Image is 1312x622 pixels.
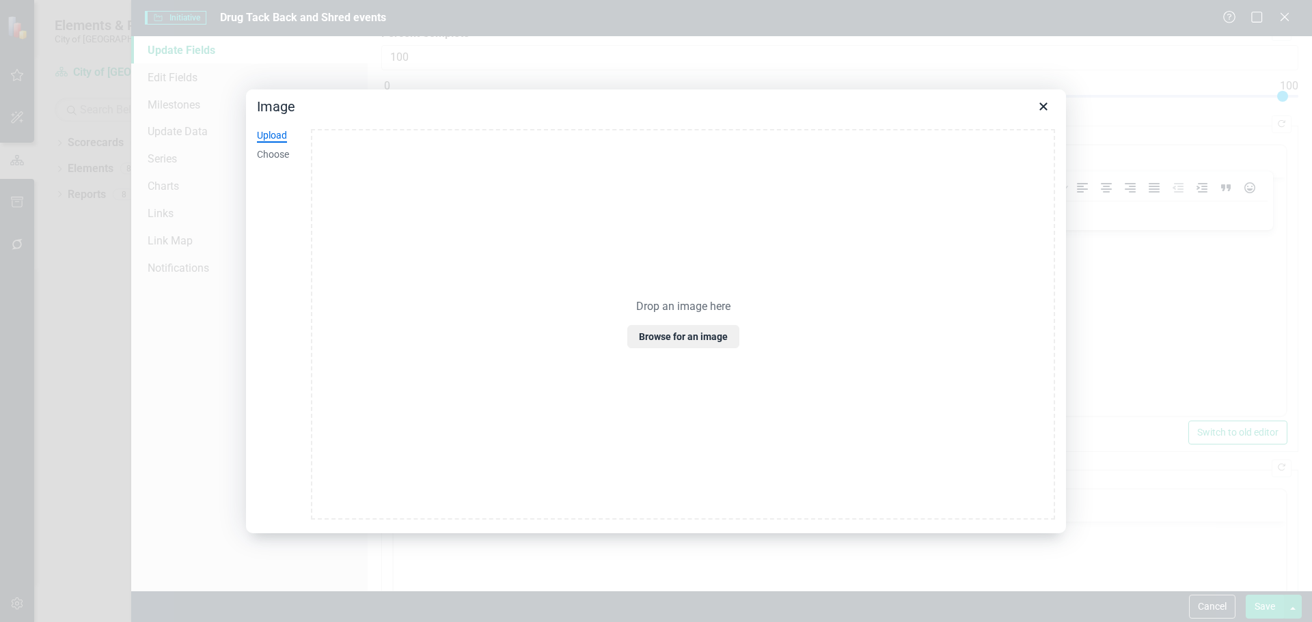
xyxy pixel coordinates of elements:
div: Choose [257,148,289,162]
h1: Image [257,98,295,115]
button: Browse for an image [627,325,739,348]
div: Upload [257,129,287,143]
p: Drop an image here [636,300,730,314]
button: Close [1032,95,1055,118]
